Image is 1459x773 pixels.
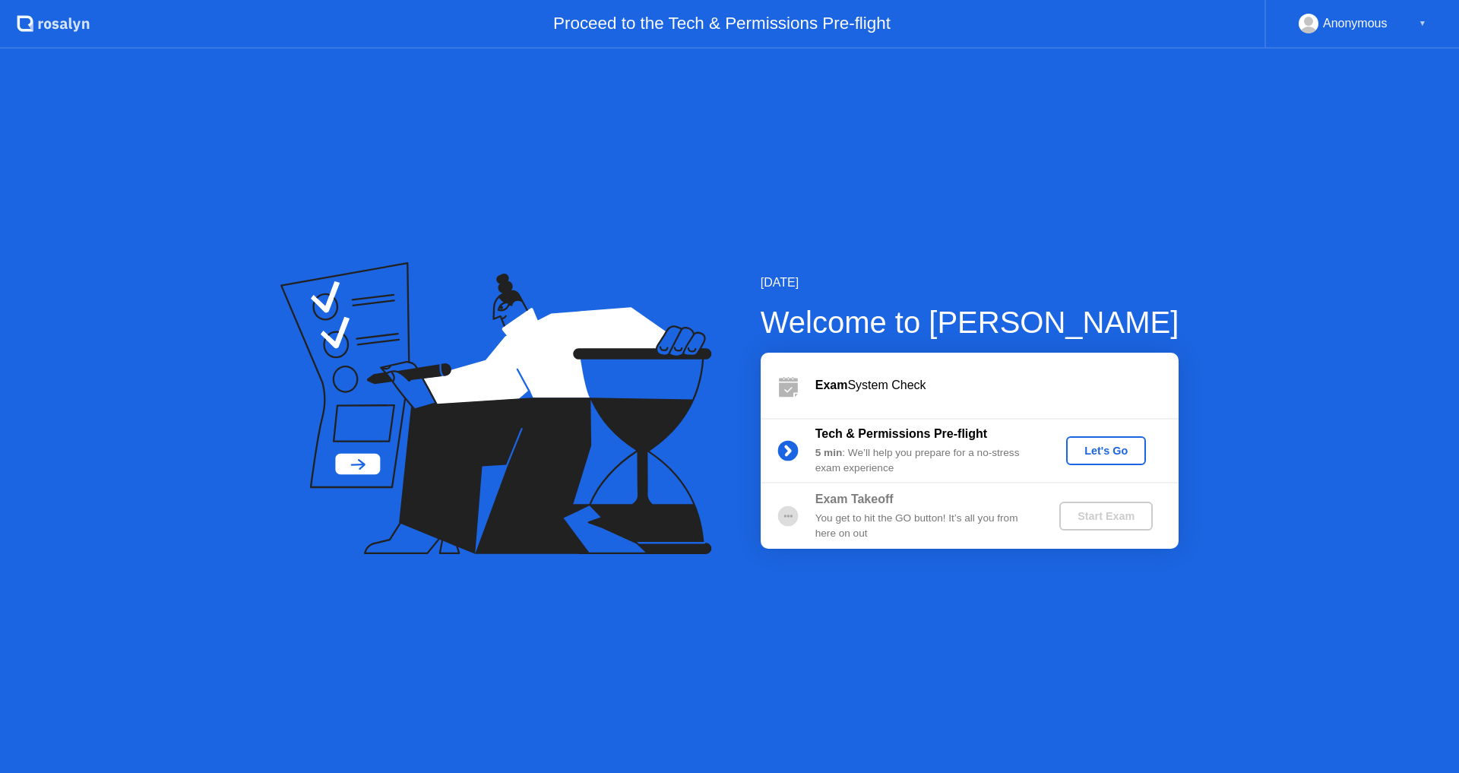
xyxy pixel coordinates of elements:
div: [DATE] [761,274,1179,292]
div: : We’ll help you prepare for a no-stress exam experience [815,445,1034,477]
b: Exam [815,379,848,391]
div: Let's Go [1072,445,1140,457]
div: Anonymous [1323,14,1388,33]
b: Tech & Permissions Pre-flight [815,427,987,440]
div: Welcome to [PERSON_NAME] [761,299,1179,345]
button: Let's Go [1066,436,1146,465]
b: Exam Takeoff [815,493,894,505]
div: You get to hit the GO button! It’s all you from here on out [815,511,1034,542]
b: 5 min [815,447,843,458]
div: Start Exam [1065,510,1147,522]
button: Start Exam [1059,502,1153,531]
div: System Check [815,376,1179,394]
div: ▼ [1419,14,1426,33]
